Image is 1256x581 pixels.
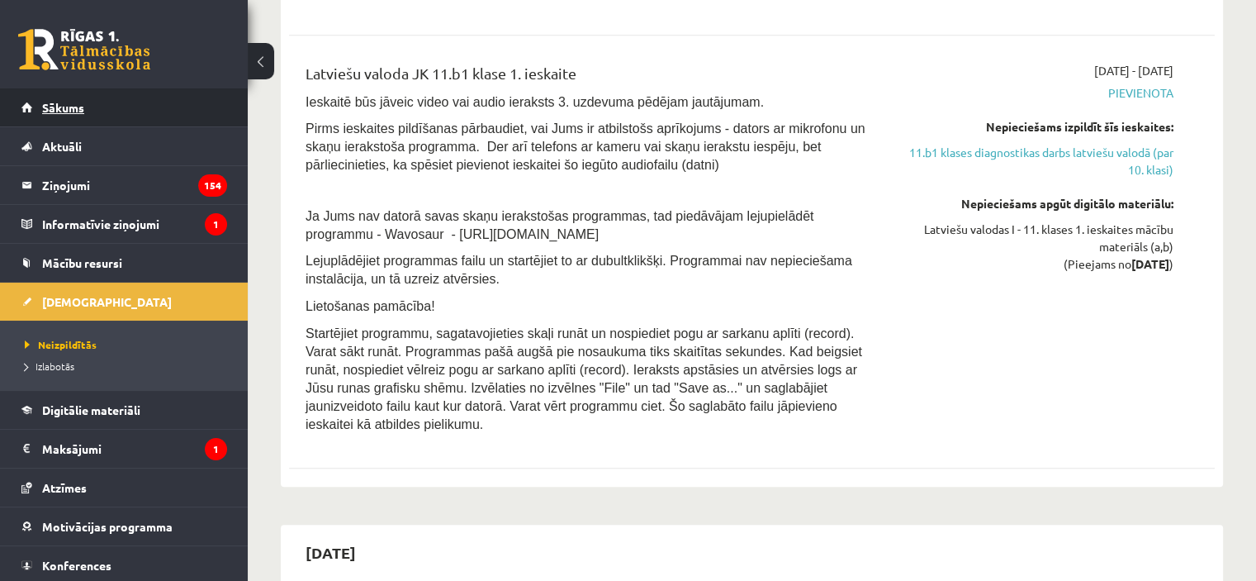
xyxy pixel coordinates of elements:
[21,205,227,243] a: Informatīvie ziņojumi1
[21,88,227,126] a: Sākums
[42,100,84,115] span: Sākums
[306,326,862,431] span: Startējiet programmu, sagatavojieties skaļi runāt un nospiediet pogu ar sarkanu aplīti (record). ...
[25,338,97,351] span: Neizpildītās
[901,144,1173,179] a: 11.b1 klases diagnostikas darbs latviešu valodā (par 10. klasi)
[289,533,372,572] h2: [DATE]
[205,438,227,460] i: 1
[1094,62,1173,79] span: [DATE] - [DATE]
[42,558,111,573] span: Konferences
[198,174,227,197] i: 154
[25,360,74,373] span: Izlabotās
[901,195,1173,212] div: Nepieciešams apgūt digitālo materiālu:
[21,244,227,282] a: Mācību resursi
[306,209,813,241] span: Ja Jums nav datorā savas skaņu ierakstošas programmas, tad piedāvājam lejupielādēt programmu - Wa...
[18,29,150,70] a: Rīgas 1. Tālmācības vidusskola
[21,507,227,545] a: Motivācijas programma
[42,205,227,243] legend: Informatīvie ziņojumi
[42,255,122,270] span: Mācību resursi
[21,430,227,468] a: Maksājumi1
[21,127,227,165] a: Aktuāli
[42,430,227,468] legend: Maksājumi
[306,62,876,93] div: Latviešu valoda JK 11.b1 klase 1. ieskaite
[901,221,1173,273] div: Latviešu valodas I - 11. klases 1. ieskaites mācību materiāls (a,b) (Pieejams no )
[901,84,1173,102] span: Pievienota
[901,118,1173,136] div: Nepieciešams izpildīt šīs ieskaites:
[42,480,87,495] span: Atzīmes
[306,95,764,109] span: Ieskaitē būs jāveic video vai audio ieraksts 3. uzdevuma pēdējam jautājumam.
[21,391,227,429] a: Digitālie materiāli
[42,166,227,204] legend: Ziņojumi
[1131,256,1169,271] strong: [DATE]
[42,519,173,534] span: Motivācijas programma
[205,213,227,236] i: 1
[306,299,435,313] span: Lietošanas pamācība!
[306,121,865,172] span: Pirms ieskaites pildīšanas pārbaudiet, vai Jums ir atbilstošs aprīkojums - dators ar mikrofonu un...
[21,166,227,204] a: Ziņojumi154
[306,254,852,286] span: Lejuplādējiet programmas failu un startējiet to ar dubultklikšķi. Programmai nav nepieciešama ins...
[21,283,227,321] a: [DEMOGRAPHIC_DATA]
[25,359,231,374] a: Izlabotās
[42,139,82,154] span: Aktuāli
[25,337,231,352] a: Neizpildītās
[42,294,172,309] span: [DEMOGRAPHIC_DATA]
[21,469,227,507] a: Atzīmes
[42,402,140,417] span: Digitālie materiāli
